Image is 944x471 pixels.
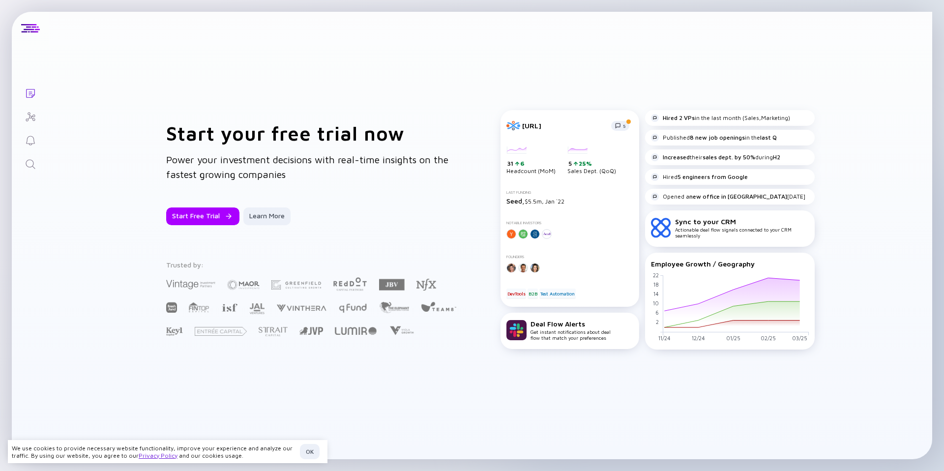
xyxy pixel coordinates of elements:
[12,151,49,175] a: Search
[651,260,809,268] div: Employee Growth / Geography
[539,289,576,298] div: Test Automation
[675,217,809,238] div: Actionable deal flow signals connected to your CRM seamlessly
[388,326,414,335] img: Viola Growth
[675,217,809,226] div: Sync to your CRM
[656,319,659,325] tspan: 2
[773,153,780,161] strong: H2
[166,279,215,290] img: Vintage Investment Partners
[166,154,448,180] span: Power your investment decisions with real-time insights on the fastest growing companies
[522,121,605,130] div: [URL]
[678,173,748,180] strong: 5 engineers from Google
[658,335,671,341] tspan: 11/24
[690,134,745,141] strong: 8 new job openings
[726,335,740,341] tspan: 01/25
[166,327,183,336] img: Key1 Capital
[655,309,659,316] tspan: 6
[567,147,616,175] div: Sales Dept. (QoQ)
[12,444,296,459] div: We use cookies to provide necessary website functionality, improve your experience and analyze ou...
[651,153,780,161] div: their during
[221,303,237,312] img: Israel Secondary Fund
[12,81,49,104] a: Lists
[189,302,209,313] img: FINTOP Capital
[12,128,49,151] a: Reminders
[166,261,458,269] div: Trusted by:
[506,221,633,225] div: Notable Investors
[507,160,556,168] div: 31
[166,121,461,145] h1: Start your free trial now
[528,289,538,298] div: B2B
[506,197,633,205] div: $5.5m, Jan `22
[663,153,690,161] strong: Increased
[299,327,323,335] img: Jerusalem Venture Partners
[761,335,776,341] tspan: 02/25
[568,160,616,168] div: 5
[335,327,377,335] img: Lumir Ventures
[249,303,265,314] img: JAL Ventures
[653,271,659,278] tspan: 22
[379,278,405,291] img: JBV Capital
[227,277,260,293] img: Maor Investments
[421,301,456,312] img: Team8
[663,114,695,121] strong: Hired 2 VPs
[653,300,659,306] tspan: 10
[195,327,247,336] img: Entrée Capital
[12,104,49,128] a: Investor Map
[653,281,659,287] tspan: 18
[338,302,367,314] img: Q Fund
[651,114,790,122] div: in the last month (Sales,Marketing)
[703,153,755,161] strong: sales dept. by 50%
[653,290,659,296] tspan: 14
[506,147,556,175] div: Headcount (MoM)
[300,444,320,459] button: OK
[506,289,526,298] div: DevTools
[760,134,777,141] strong: last Q
[243,207,291,225] button: Learn More
[333,275,367,292] img: Red Dot Capital Partners
[166,207,239,225] button: Start Free Trial
[792,335,807,341] tspan: 03/25
[506,197,525,205] span: Seed,
[578,160,592,167] div: 25%
[271,280,321,290] img: Greenfield Partners
[689,193,787,200] strong: new office in [GEOGRAPHIC_DATA]
[259,327,288,336] img: Strait Capital
[139,452,177,459] a: Privacy Policy
[506,255,633,259] div: Founders
[416,279,436,291] img: NFX
[651,173,748,181] div: Hired
[651,134,777,142] div: Published in the
[531,320,611,328] div: Deal Flow Alerts
[506,190,633,195] div: Last Funding
[692,335,705,341] tspan: 12/24
[651,193,805,201] div: Opened a [DATE]
[531,320,611,341] div: Get instant notifications about deal flow that match your preferences
[519,160,525,167] div: 6
[379,302,409,313] img: The Elephant
[276,303,326,313] img: Vinthera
